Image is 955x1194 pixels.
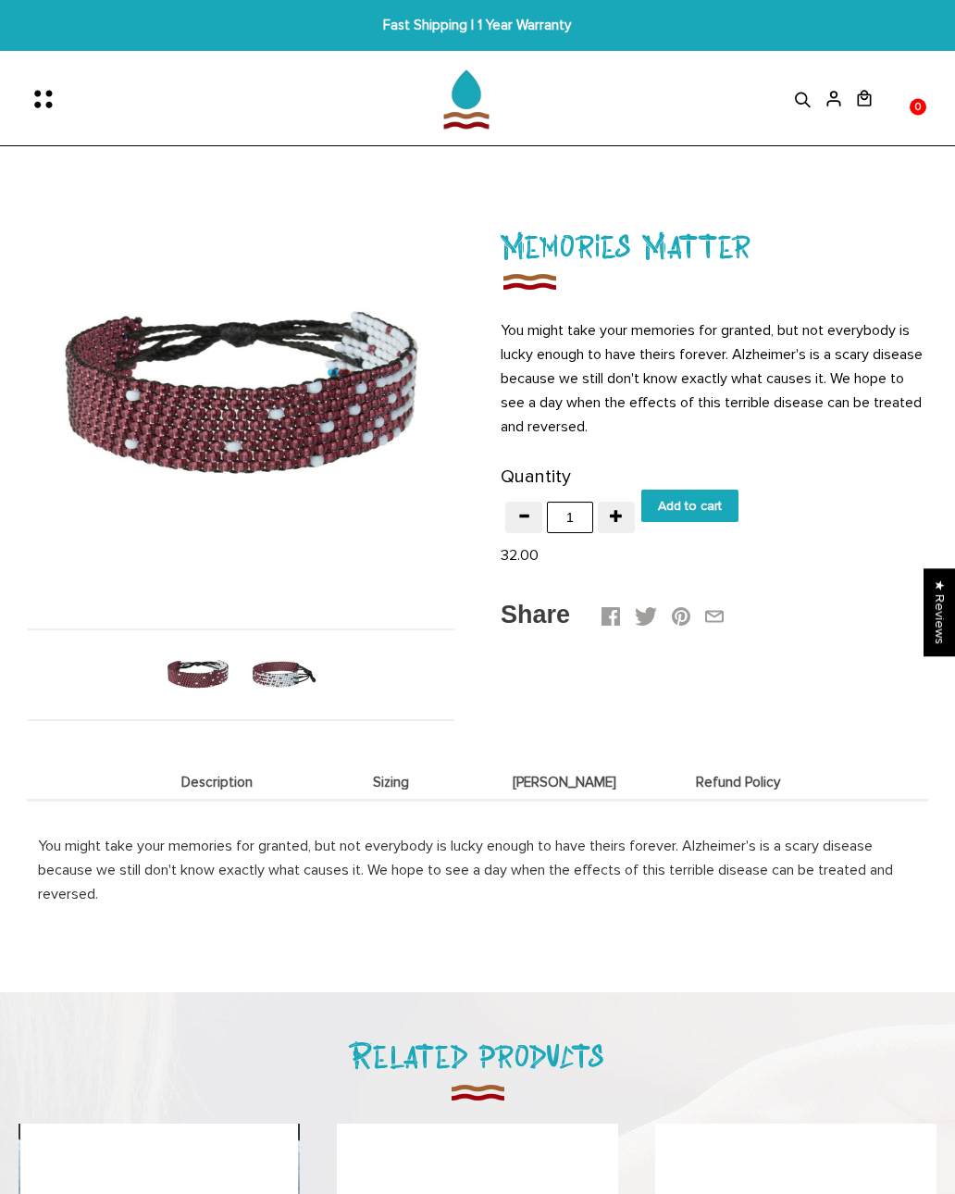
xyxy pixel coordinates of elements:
span: 32.00 [501,546,539,565]
button: Menu [28,77,78,121]
img: Memories Matter [246,638,320,712]
span: Description [135,775,300,790]
span: Share [501,601,570,628]
h1: Memories Matter [501,220,927,269]
span: You might take your memories for granted, but not everybody is lucky enough to have theirs foreve... [38,837,893,903]
img: Related products [449,1079,506,1105]
img: Beaded ArtiKen Memories Matter Bracelet [28,183,454,610]
input: Add to cart [641,490,738,522]
span: Sizing [309,775,474,790]
a: 0 [850,106,881,108]
span: Fast Shipping | 1 Year Warranty [298,15,658,36]
img: Memories Matter [501,268,558,294]
span: You might take your memories for granted, but not everybody is lucky enough to have theirs foreve... [501,321,923,436]
label: Quantity [501,462,571,492]
span: 0 [911,93,925,119]
span: Refund Policy [656,775,821,790]
img: Beaded ArtiKen Memories Matter Bracelet [161,638,235,712]
div: Click to open Judge.me floating reviews tab [924,568,955,656]
span: [PERSON_NAME] [482,775,647,790]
